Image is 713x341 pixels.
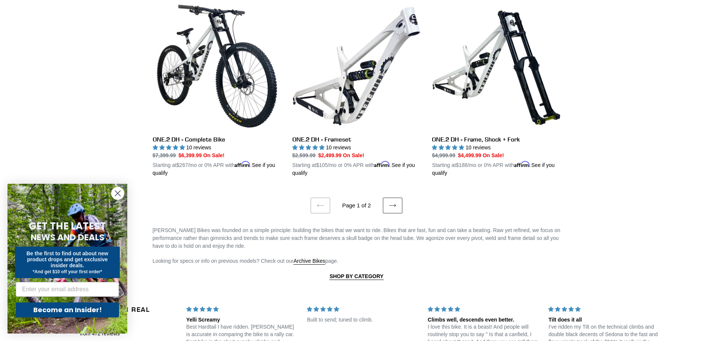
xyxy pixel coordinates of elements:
div: 5 stars [307,305,419,313]
span: NEWS AND DEALS [31,231,104,243]
p: [PERSON_NAME] Bikes was founded on a simple principle: building the bikes that we want to ride. B... [153,226,561,250]
div: Yelli Screamy [186,316,298,324]
div: 5 stars [186,305,298,313]
button: Close dialog [111,187,124,200]
input: Enter your email address [16,282,119,297]
div: Climbs well, descends even better. [428,316,540,324]
span: Looking for specs or info on previous models? Check out our page. [153,258,339,265]
span: GET THE LATEST [29,219,106,233]
span: Be the first to find out about new product drops and get exclusive insider deals. [27,250,109,268]
a: Archive Bikes [293,258,325,265]
div: 5 stars [548,305,660,313]
strong: SHOP BY CATEGORY [329,273,383,279]
p: Built to send; tuned to climb. [307,316,419,324]
li: Page 1 of 2 [332,201,381,210]
div: 5 stars [428,305,540,313]
a: SHOP BY CATEGORY [329,273,383,280]
span: *And get $10 off your first order* [33,269,102,274]
div: Tilt does it all [548,316,660,324]
button: Become an Insider! [16,302,119,317]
